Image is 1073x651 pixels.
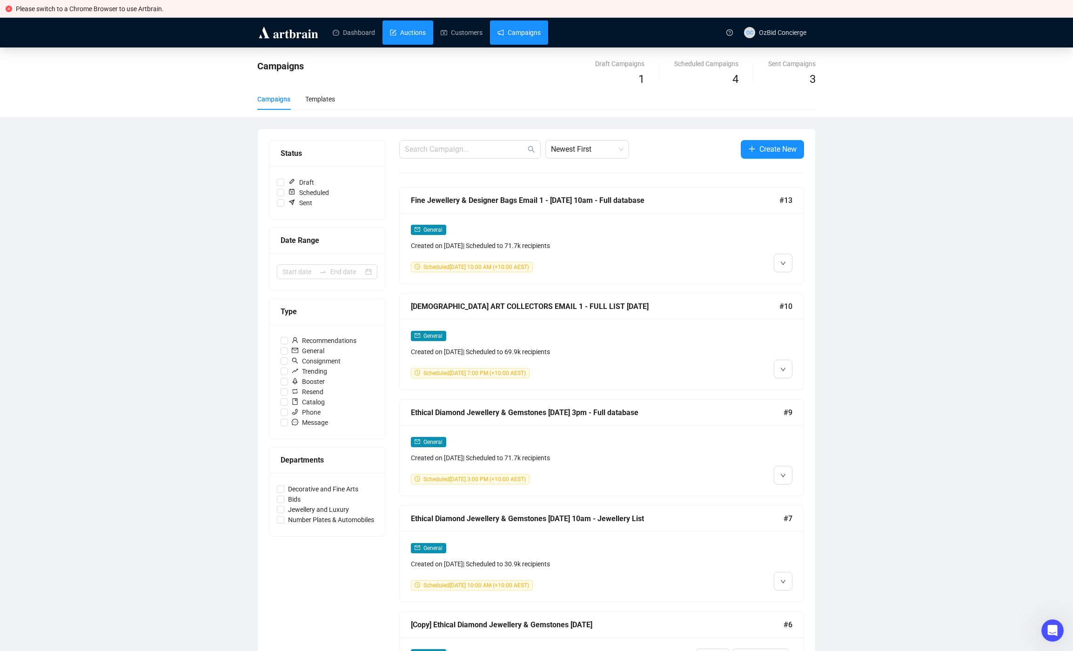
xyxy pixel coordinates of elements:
[411,407,784,418] div: Ethical Diamond Jewellery & Gemstones [DATE] 3pm - Full database
[810,73,816,86] span: 3
[288,346,328,356] span: General
[415,545,420,550] span: mail
[595,59,644,69] div: Draft Campaigns
[333,20,375,45] a: Dashboard
[780,579,786,584] span: down
[415,370,420,376] span: clock-circle
[288,407,324,417] span: Phone
[399,399,804,496] a: Ethical Diamond Jewellery & Gemstones [DATE] 3pm - Full database#9mailGeneralCreated on [DATE]| S...
[759,143,797,155] span: Create New
[284,494,304,504] span: Bids
[292,337,298,343] span: user
[784,407,792,418] span: #9
[288,387,327,397] span: Resend
[288,336,360,346] span: Recommendations
[411,301,779,312] div: [DEMOGRAPHIC_DATA] ART COLLECTORS EMAIL 1 - FULL LIST [DATE]
[292,357,298,364] span: search
[423,227,443,233] span: General
[415,439,420,444] span: mail
[674,59,738,69] div: Scheduled Campaigns
[780,367,786,372] span: down
[423,370,526,376] span: Scheduled [DATE] 7:00 PM (+10:00 AEST)
[292,347,298,354] span: mail
[284,515,378,525] span: Number Plates & Automobiles
[390,20,426,45] a: Auctions
[288,356,344,366] span: Consignment
[423,439,443,445] span: General
[288,417,332,428] span: Message
[257,94,290,104] div: Campaigns
[721,18,738,47] a: question-circle
[330,267,363,277] input: End date
[284,484,362,494] span: Decorative and Fine Arts
[411,453,696,463] div: Created on [DATE] | Scheduled to 71.7k recipients
[281,306,374,317] div: Type
[292,388,298,395] span: retweet
[284,198,316,208] span: Sent
[411,195,779,206] div: Fine Jewellery & Designer Bags Email 1 - [DATE] 10am - Full database
[257,25,320,40] img: logo
[551,141,624,158] span: Newest First
[319,268,327,275] span: swap-right
[784,619,792,631] span: #6
[284,177,318,188] span: Draft
[399,293,804,390] a: [DEMOGRAPHIC_DATA] ART COLLECTORS EMAIL 1 - FULL LIST [DATE]#10mailGeneralCreated on [DATE]| Sche...
[779,301,792,312] span: #10
[768,59,816,69] div: Sent Campaigns
[292,398,298,405] span: book
[415,264,420,269] span: clock-circle
[411,619,784,631] div: [Copy] Ethical Diamond Jewellery & Gemstones [DATE]
[746,28,753,36] span: OC
[305,94,335,104] div: Templates
[292,419,298,425] span: message
[423,476,526,483] span: Scheduled [DATE] 3:00 PM (+10:00 AEST)
[411,513,784,524] div: Ethical Diamond Jewellery & Gemstones [DATE] 10am - Jewellery List
[780,473,786,478] span: down
[399,187,804,284] a: Fine Jewellery & Designer Bags Email 1 - [DATE] 10am - Full database#13mailGeneralCreated on [DAT...
[779,195,792,206] span: #13
[423,264,529,270] span: Scheduled [DATE] 10:00 AM (+10:00 AEST)
[415,333,420,338] span: mail
[411,559,696,569] div: Created on [DATE] | Scheduled to 30.9k recipients
[284,188,333,198] span: Scheduled
[784,513,792,524] span: #7
[16,4,1067,14] div: Please switch to a Chrome Browser to use Artbrain.
[423,333,443,339] span: General
[497,20,541,45] a: Campaigns
[780,261,786,266] span: down
[399,505,804,602] a: Ethical Diamond Jewellery & Gemstones [DATE] 10am - Jewellery List#7mailGeneralCreated on [DATE]|...
[319,268,327,275] span: to
[726,29,733,36] span: question-circle
[288,366,331,376] span: Trending
[423,582,529,589] span: Scheduled [DATE] 10:00 AM (+10:00 AEST)
[292,409,298,415] span: phone
[411,347,696,357] div: Created on [DATE] | Scheduled to 69.9k recipients
[292,368,298,374] span: rise
[281,454,374,466] div: Departments
[638,73,644,86] span: 1
[732,73,738,86] span: 4
[441,20,483,45] a: Customers
[423,545,443,551] span: General
[405,144,526,155] input: Search Campaign...
[6,6,12,12] span: close-circle
[282,267,315,277] input: Start date
[415,227,420,232] span: mail
[528,146,535,153] span: search
[415,476,420,482] span: clock-circle
[411,241,696,251] div: Created on [DATE] | Scheduled to 71.7k recipients
[1041,619,1064,642] iframe: Intercom live chat
[288,376,329,387] span: Booster
[759,29,806,36] span: OzBid Concierge
[292,378,298,384] span: rocket
[741,140,804,159] button: Create New
[415,582,420,588] span: clock-circle
[748,145,756,153] span: plus
[281,235,374,246] div: Date Range
[257,60,304,72] span: Campaigns
[288,397,329,407] span: Catalog
[281,148,374,159] div: Status
[284,504,353,515] span: Jewellery and Luxury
